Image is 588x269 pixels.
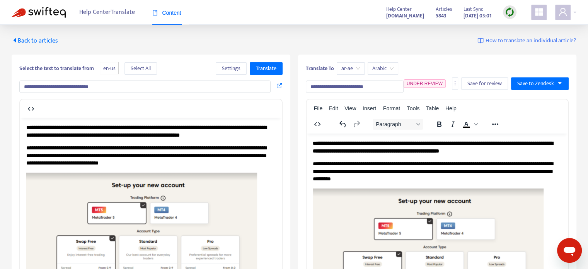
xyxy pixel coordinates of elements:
b: Select the text to translate from [19,64,94,73]
button: Save for review [461,77,508,90]
button: Undo [336,119,349,130]
span: Save for review [467,79,502,88]
span: Tools [407,105,420,111]
button: Redo [350,119,363,130]
span: Settings [222,64,240,73]
span: ar-ae [341,63,360,74]
span: more [452,81,458,86]
button: Translate [250,62,283,75]
button: Settings [216,62,247,75]
span: Edit [329,105,338,111]
span: Save to Zendesk [517,79,554,88]
strong: [DOMAIN_NAME] [386,12,424,20]
span: Help Center [386,5,412,14]
span: Last Sync [464,5,483,14]
button: more [452,77,458,90]
span: Content [152,10,181,16]
button: Block Paragraph [373,119,423,130]
span: caret-down [557,81,562,86]
span: How to translate an individual article? [486,36,576,45]
span: Format [383,105,400,111]
strong: 5843 [436,12,447,20]
img: Swifteq [12,7,66,18]
span: Articles [436,5,452,14]
span: Arabic [372,63,394,74]
img: sync.dc5367851b00ba804db3.png [505,7,515,17]
span: Back to articles [12,36,58,46]
span: Select All [131,64,151,73]
button: Save to Zendeskcaret-down [511,77,569,90]
a: [DOMAIN_NAME] [386,11,424,20]
span: Table [426,105,439,111]
span: user [558,7,568,17]
button: Select All [124,62,157,75]
span: Help Center Translate [79,5,135,20]
button: Reveal or hide additional toolbar items [489,119,502,130]
span: Paragraph [376,121,414,127]
span: book [152,10,158,15]
div: Text color Black [460,119,479,130]
img: image-link [477,38,484,44]
span: File [314,105,323,111]
span: UNDER REVIEW [407,81,443,86]
span: Help [445,105,457,111]
span: Insert [363,105,376,111]
button: Bold [433,119,446,130]
button: Italic [446,119,459,130]
iframe: Button to launch messaging window [557,238,582,263]
span: View [344,105,356,111]
span: en-us [100,62,119,75]
strong: [DATE] 03:01 [464,12,491,20]
span: Translate [256,64,276,73]
b: Translate To [306,64,334,73]
span: appstore [534,7,544,17]
a: How to translate an individual article? [477,36,576,45]
span: caret-left [12,37,18,43]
